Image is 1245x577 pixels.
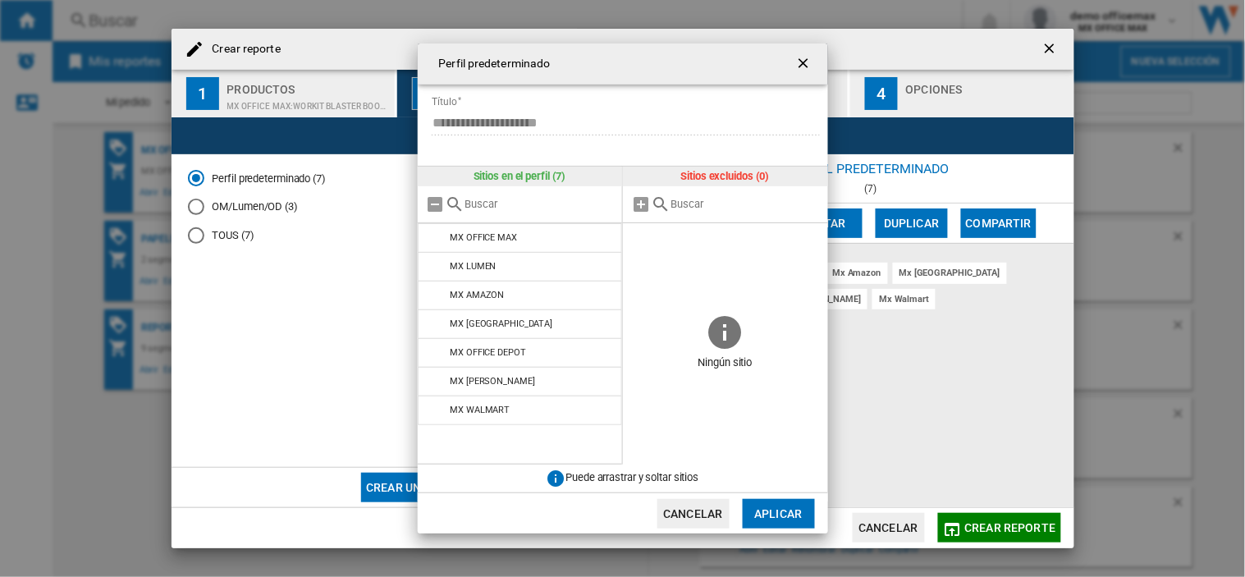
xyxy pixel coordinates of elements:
[450,405,510,415] div: MX WALMART
[566,472,699,484] span: Puede arrastrar y soltar sitios
[450,261,496,272] div: MX LUMEN
[623,167,828,186] div: Sitios excluidos (0)
[743,499,815,529] button: Aplicar
[789,48,822,80] button: getI18NText('BUTTONS.CLOSE_DIALOG')
[623,351,828,376] span: Ningún sitio
[631,195,651,214] md-icon: Añadir todos
[418,167,623,186] div: Sitios en el perfil (7)
[795,55,815,75] ng-md-icon: getI18NText('BUTTONS.CLOSE_DIALOG')
[450,318,552,329] div: MX [GEOGRAPHIC_DATA]
[465,198,615,210] input: Buscar
[450,376,534,387] div: MX [PERSON_NAME]
[450,347,526,358] div: MX OFFICE DEPOT
[671,198,820,210] input: Buscar
[426,195,446,214] md-icon: Quitar todo
[657,499,730,529] button: Cancelar
[450,290,504,300] div: MX AMAZON
[431,56,551,72] h4: Perfil predeterminado
[450,232,517,243] div: MX OFFICE MAX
